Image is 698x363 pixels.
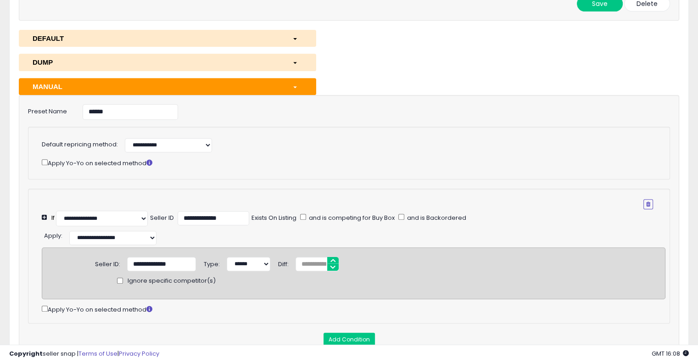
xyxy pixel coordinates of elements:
div: Diff: [278,257,289,269]
div: Exists On Listing [251,214,296,223]
span: Ignore specific competitor(s) [128,277,216,285]
button: DEFAULT [19,30,316,47]
div: seller snap | | [9,350,159,358]
a: Privacy Policy [119,349,159,358]
div: DEFAULT [26,34,285,43]
span: Apply [44,231,61,240]
a: Terms of Use [78,349,117,358]
div: : [44,229,62,240]
i: Remove Condition [646,201,650,207]
button: MANUAL [19,78,316,95]
button: DUMP [19,54,316,71]
button: Add Condition [324,333,375,346]
div: Apply Yo-Yo on selected method [42,157,653,168]
div: Seller ID: [95,257,120,269]
span: and is competing for Buy Box [307,213,395,222]
div: DUMP [26,57,285,67]
label: Preset Name [21,104,76,116]
span: and is Backordered [406,213,466,222]
div: Type: [204,257,220,269]
span: 2025-10-6 16:08 GMT [652,349,689,358]
div: MANUAL [26,82,285,91]
div: Seller ID [150,214,174,223]
strong: Copyright [9,349,43,358]
div: Apply Yo-Yo on selected method [42,304,665,314]
label: Default repricing method: [42,140,118,149]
